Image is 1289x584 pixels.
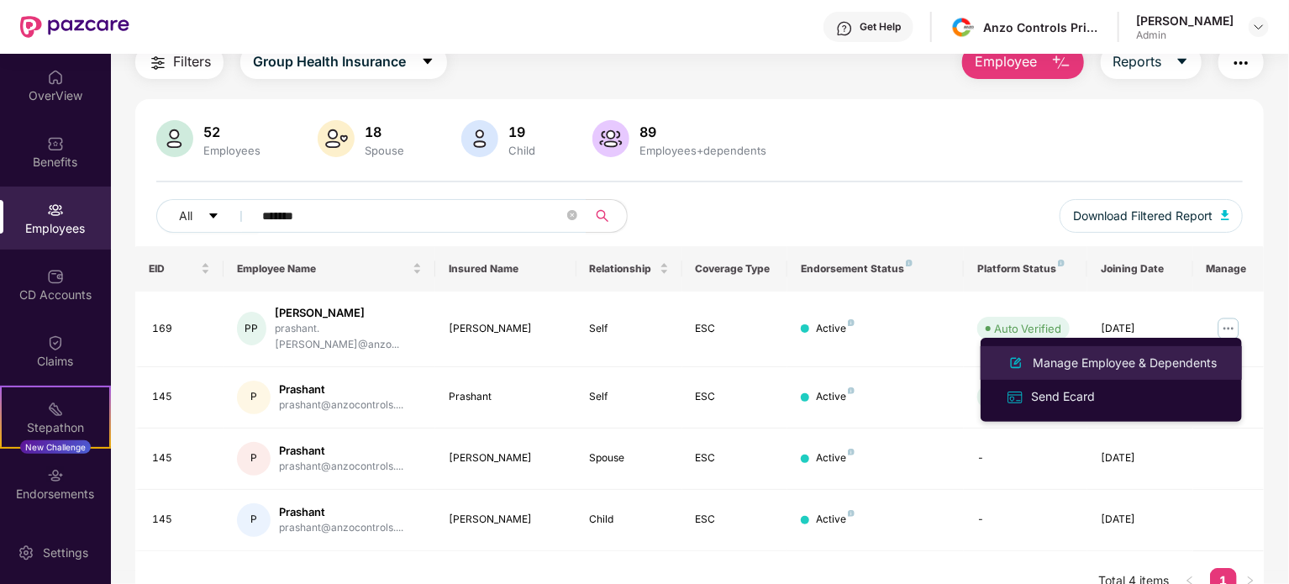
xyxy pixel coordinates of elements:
th: Insured Name [435,246,576,292]
div: ESC [696,512,775,528]
div: PP [237,312,266,345]
button: Reportscaret-down [1101,45,1202,79]
button: Allcaret-down [156,199,259,233]
div: [DATE] [1101,321,1180,337]
button: Employee [962,45,1084,79]
div: P [237,503,271,537]
img: svg+xml;base64,PHN2ZyB4bWxucz0iaHR0cDovL3d3dy53My5vcmcvMjAwMC9zdmciIHhtbG5zOnhsaW5rPSJodHRwOi8vd3... [1221,210,1229,220]
img: svg+xml;base64,PHN2ZyBpZD0iQ0RfQWNjb3VudHMiIGRhdGEtbmFtZT0iQ0QgQWNjb3VudHMiIHhtbG5zPSJodHRwOi8vd3... [47,268,64,285]
img: 8cd685fc-73b5-4a45-9b71-608d937979b8.jpg [951,15,976,39]
div: [PERSON_NAME] [1136,13,1234,29]
div: 145 [152,389,210,405]
img: svg+xml;base64,PHN2ZyB4bWxucz0iaHR0cDovL3d3dy53My5vcmcvMjAwMC9zdmciIHdpZHRoPSI4IiBoZWlnaHQ9IjgiIH... [848,319,855,326]
td: - [964,490,1087,551]
div: Active [816,389,855,405]
img: svg+xml;base64,PHN2ZyB4bWxucz0iaHR0cDovL3d3dy53My5vcmcvMjAwMC9zdmciIHhtbG5zOnhsaW5rPSJodHRwOi8vd3... [1051,53,1071,73]
div: Spouse [590,450,669,466]
div: Prashant [449,389,563,405]
img: svg+xml;base64,PHN2ZyB4bWxucz0iaHR0cDovL3d3dy53My5vcmcvMjAwMC9zdmciIHdpZHRoPSI4IiBoZWlnaHQ9IjgiIH... [906,260,913,266]
div: Spouse [361,144,408,157]
img: svg+xml;base64,PHN2ZyB4bWxucz0iaHR0cDovL3d3dy53My5vcmcvMjAwMC9zdmciIHhtbG5zOnhsaW5rPSJodHRwOi8vd3... [156,120,193,157]
span: caret-down [421,55,434,70]
span: Filters [173,51,211,72]
button: Group Health Insurancecaret-down [240,45,447,79]
div: Active [816,450,855,466]
div: Employees+dependents [636,144,770,157]
div: Endorsement Status [801,262,950,276]
div: Prashant [279,381,403,397]
div: Settings [38,545,93,561]
div: 89 [636,124,770,140]
div: Prashant [279,504,403,520]
div: Employees [200,144,264,157]
div: Manage Employee & Dependents [1029,354,1220,372]
img: svg+xml;base64,PHN2ZyB4bWxucz0iaHR0cDovL3d3dy53My5vcmcvMjAwMC9zdmciIHhtbG5zOnhsaW5rPSJodHRwOi8vd3... [461,120,498,157]
div: Active [816,321,855,337]
div: [PERSON_NAME] [275,305,422,321]
div: [DATE] [1101,512,1180,528]
img: svg+xml;base64,PHN2ZyBpZD0iSGVscC0zMngzMiIgeG1sbnM9Imh0dHA6Ly93d3cudzMub3JnLzIwMDAvc3ZnIiB3aWR0aD... [836,20,853,37]
span: Relationship [590,262,656,276]
img: svg+xml;base64,PHN2ZyB4bWxucz0iaHR0cDovL3d3dy53My5vcmcvMjAwMC9zdmciIHdpZHRoPSI4IiBoZWlnaHQ9IjgiIH... [848,387,855,394]
div: 145 [152,512,210,528]
div: Stepathon [2,419,109,436]
div: 145 [152,450,210,466]
div: Auto Verified [994,320,1061,337]
img: svg+xml;base64,PHN2ZyBpZD0iRHJvcGRvd24tMzJ4MzIiIHhtbG5zPSJodHRwOi8vd3d3LnczLm9yZy8yMDAwL3N2ZyIgd2... [1252,20,1265,34]
div: Self [590,321,669,337]
div: P [237,381,271,414]
img: svg+xml;base64,PHN2ZyB4bWxucz0iaHR0cDovL3d3dy53My5vcmcvMjAwMC9zdmciIHdpZHRoPSI4IiBoZWlnaHQ9IjgiIH... [1058,260,1065,266]
img: svg+xml;base64,PHN2ZyB4bWxucz0iaHR0cDovL3d3dy53My5vcmcvMjAwMC9zdmciIHdpZHRoPSIyNCIgaGVpZ2h0PSIyNC... [1231,53,1251,73]
div: prashant@anzocontrols.... [279,397,403,413]
div: prashant.[PERSON_NAME]@anzo... [275,321,422,353]
img: svg+xml;base64,PHN2ZyBpZD0iQmVuZWZpdHMiIHhtbG5zPSJodHRwOi8vd3d3LnczLm9yZy8yMDAwL3N2ZyIgd2lkdGg9Ij... [47,135,64,152]
div: [PERSON_NAME] [449,321,563,337]
img: New Pazcare Logo [20,16,129,38]
div: Active [816,512,855,528]
img: svg+xml;base64,PHN2ZyB4bWxucz0iaHR0cDovL3d3dy53My5vcmcvMjAwMC9zdmciIHhtbG5zOnhsaW5rPSJodHRwOi8vd3... [592,120,629,157]
span: caret-down [1176,55,1189,70]
span: Group Health Insurance [253,51,406,72]
span: All [179,207,192,225]
div: Prashant [279,443,403,459]
img: manageButton [1215,315,1242,342]
span: search [586,209,618,223]
span: caret-down [208,210,219,224]
img: svg+xml;base64,PHN2ZyB4bWxucz0iaHR0cDovL3d3dy53My5vcmcvMjAwMC9zdmciIHdpZHRoPSIyNCIgaGVpZ2h0PSIyNC... [148,53,168,73]
div: Get Help [860,20,901,34]
div: ESC [696,321,775,337]
div: prashant@anzocontrols.... [279,459,403,475]
th: Manage [1193,246,1264,292]
div: prashant@anzocontrols.... [279,520,403,536]
div: Self [590,389,669,405]
div: Admin [1136,29,1234,42]
div: ESC [696,389,775,405]
div: P [237,442,271,476]
button: Filters [135,45,224,79]
span: Reports [1113,51,1162,72]
span: EID [149,262,197,276]
button: Download Filtered Report [1060,199,1243,233]
div: 18 [361,124,408,140]
td: - [964,429,1087,490]
th: Joining Date [1087,246,1193,292]
span: Download Filtered Report [1073,207,1213,225]
span: Employee [975,51,1038,72]
div: Send Ecard [1028,387,1098,406]
div: [PERSON_NAME] [449,450,563,466]
img: svg+xml;base64,PHN2ZyB4bWxucz0iaHR0cDovL3d3dy53My5vcmcvMjAwMC9zdmciIHhtbG5zOnhsaW5rPSJodHRwOi8vd3... [1006,353,1026,373]
img: svg+xml;base64,PHN2ZyBpZD0iU2V0dGluZy0yMHgyMCIgeG1sbnM9Imh0dHA6Ly93d3cudzMub3JnLzIwMDAvc3ZnIiB3aW... [18,545,34,561]
span: close-circle [567,210,577,220]
img: svg+xml;base64,PHN2ZyB4bWxucz0iaHR0cDovL3d3dy53My5vcmcvMjAwMC9zdmciIHdpZHRoPSI4IiBoZWlnaHQ9IjgiIH... [848,510,855,517]
div: Anzo Controls Private Limited [983,19,1101,35]
img: svg+xml;base64,PHN2ZyBpZD0iQ2xhaW0iIHhtbG5zPSJodHRwOi8vd3d3LnczLm9yZy8yMDAwL3N2ZyIgd2lkdGg9IjIwIi... [47,334,64,351]
img: svg+xml;base64,PHN2ZyB4bWxucz0iaHR0cDovL3d3dy53My5vcmcvMjAwMC9zdmciIHhtbG5zOnhsaW5rPSJodHRwOi8vd3... [318,120,355,157]
div: 169 [152,321,210,337]
div: 52 [200,124,264,140]
div: Platform Status [977,262,1074,276]
img: svg+xml;base64,PHN2ZyBpZD0iRW1wbG95ZWVzIiB4bWxucz0iaHR0cDovL3d3dy53My5vcmcvMjAwMC9zdmciIHdpZHRoPS... [47,202,64,218]
div: Child [505,144,539,157]
th: Relationship [576,246,682,292]
div: New Challenge [20,440,91,454]
img: svg+xml;base64,PHN2ZyBpZD0iRW5kb3JzZW1lbnRzIiB4bWxucz0iaHR0cDovL3d3dy53My5vcmcvMjAwMC9zdmciIHdpZH... [47,467,64,484]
